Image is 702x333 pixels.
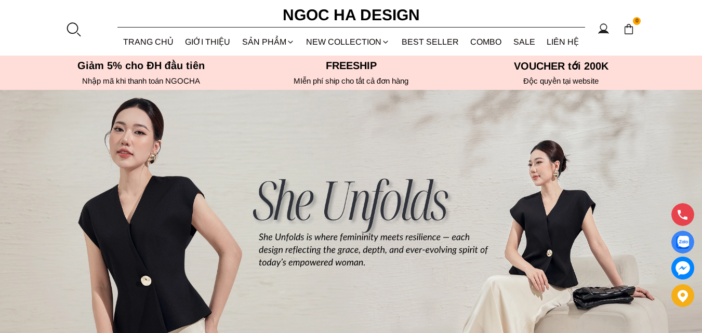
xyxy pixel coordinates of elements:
font: Freeship [326,60,377,71]
a: Combo [465,28,508,56]
img: Display image [676,236,689,249]
a: BEST SELLER [396,28,465,56]
h5: VOUCHER tới 200K [459,60,663,72]
a: NEW COLLECTION [300,28,396,56]
font: Giảm 5% cho ĐH đầu tiên [77,60,205,71]
h6: MIễn phí ship cho tất cả đơn hàng [249,76,453,86]
a: TRANG CHỦ [117,28,180,56]
h6: Độc quyền tại website [459,76,663,86]
img: img-CART-ICON-ksit0nf1 [623,23,634,35]
a: SALE [508,28,541,56]
a: messenger [671,257,694,279]
a: Display image [671,231,694,254]
a: LIÊN HỆ [541,28,585,56]
div: SẢN PHẨM [236,28,301,56]
a: Ngoc Ha Design [273,3,429,28]
span: 0 [633,17,641,25]
font: Nhập mã khi thanh toán NGOCHA [82,76,200,85]
a: GIỚI THIỆU [179,28,236,56]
